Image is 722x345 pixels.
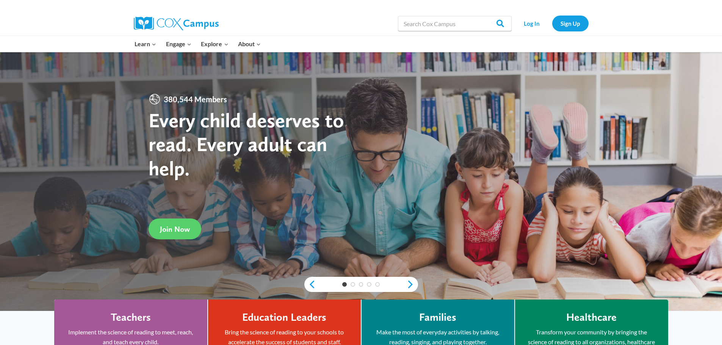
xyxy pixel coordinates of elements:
[166,39,191,49] span: Engage
[130,36,266,52] nav: Primary Navigation
[135,39,156,49] span: Learn
[407,280,418,289] a: next
[304,277,418,292] div: content slider buttons
[367,282,371,287] a: 4
[398,16,512,31] input: Search Cox Campus
[201,39,228,49] span: Explore
[160,225,190,234] span: Join Now
[304,280,316,289] a: previous
[566,311,617,324] h4: Healthcare
[375,282,380,287] a: 5
[515,16,589,31] nav: Secondary Navigation
[419,311,456,324] h4: Families
[161,93,230,105] span: 380,544 Members
[552,16,589,31] a: Sign Up
[351,282,355,287] a: 2
[242,311,326,324] h4: Education Leaders
[342,282,347,287] a: 1
[134,17,219,30] img: Cox Campus
[515,16,548,31] a: Log In
[111,311,151,324] h4: Teachers
[149,108,344,180] strong: Every child deserves to read. Every adult can help.
[238,39,261,49] span: About
[359,282,363,287] a: 3
[149,219,201,239] a: Join Now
